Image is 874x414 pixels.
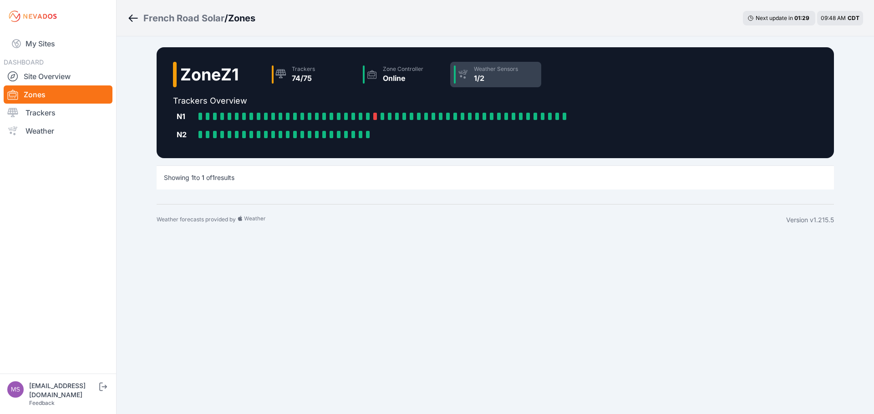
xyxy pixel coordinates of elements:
h2: Trackers Overview [173,95,574,107]
a: My Sites [4,33,112,55]
img: mswanson@nexamp.com [7,381,24,398]
span: 1 [202,174,204,181]
a: Trackers [4,104,112,122]
div: Zone Controller [383,65,423,73]
div: N1 [177,111,195,122]
img: Nevados [7,9,58,24]
a: Zones [4,85,112,104]
div: N2 [177,129,195,140]
h3: Zones [228,12,255,25]
div: Trackers [292,65,315,73]
h2: Zone Z1 [180,65,239,84]
div: Online [383,73,423,84]
a: Weather [4,122,112,140]
span: 09:48 AM [821,15,846,21]
a: French Road Solar [143,12,224,25]
nav: Breadcrumb [127,6,255,30]
a: Feedback [29,399,55,406]
a: Site Overview [4,67,112,85]
span: Next update in [756,15,793,21]
span: 1 [212,174,215,181]
span: CDT [848,15,859,21]
a: Weather Sensors1/2 [450,62,541,87]
div: [EMAIL_ADDRESS][DOMAIN_NAME] [29,381,97,399]
div: Weather forecasts provided by [157,215,786,224]
div: 01 : 29 [794,15,811,22]
div: Weather Sensors [474,65,518,73]
div: Version v1.215.5 [786,215,834,224]
a: Trackers74/75 [268,62,359,87]
span: DASHBOARD [4,58,44,66]
p: Showing to of results [164,173,234,182]
div: 1/2 [474,73,518,84]
span: 1 [191,174,194,181]
div: 74/75 [292,73,315,84]
span: / [224,12,228,25]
